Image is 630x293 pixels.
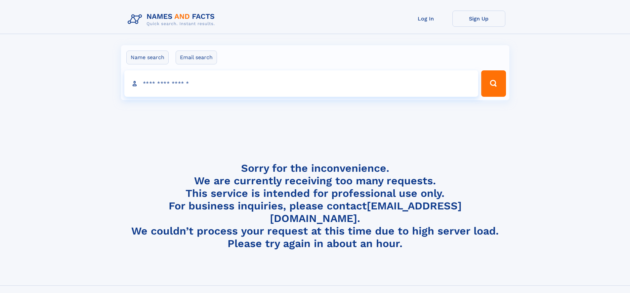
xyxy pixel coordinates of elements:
[452,11,505,27] a: Sign Up
[125,162,505,250] h4: Sorry for the inconvenience. We are currently receiving too many requests. This service is intend...
[124,70,479,97] input: search input
[399,11,452,27] a: Log In
[126,51,169,64] label: Name search
[125,11,220,28] img: Logo Names and Facts
[481,70,506,97] button: Search Button
[176,51,217,64] label: Email search
[270,200,462,225] a: [EMAIL_ADDRESS][DOMAIN_NAME]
